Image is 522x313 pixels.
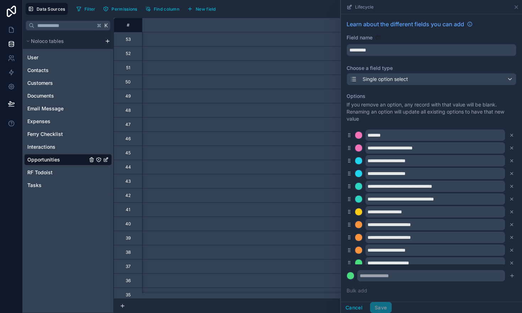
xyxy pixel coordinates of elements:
[37,6,65,12] span: Data Sources
[125,150,131,156] div: 45
[125,93,131,99] div: 49
[347,65,516,72] label: Choose a field type
[125,221,131,227] div: 40
[363,76,408,83] span: Single option select
[26,3,68,15] button: Data Sources
[126,249,131,255] div: 38
[126,51,131,56] div: 52
[100,4,142,14] a: Permissions
[125,122,131,127] div: 47
[125,136,131,142] div: 46
[347,101,516,122] p: If you remove an option, any record with that value will be blank. Renaming an option will update...
[126,207,130,213] div: 41
[119,22,137,28] div: #
[125,79,131,85] div: 50
[185,4,218,14] button: New field
[126,264,131,269] div: 37
[126,292,131,298] div: 35
[74,4,98,14] button: Filter
[112,6,137,12] span: Permissions
[347,20,473,28] a: Learn about the different fields you can add
[100,4,140,14] button: Permissions
[126,65,130,71] div: 51
[125,108,131,113] div: 48
[347,93,516,100] label: Options
[104,23,109,28] span: K
[126,278,131,284] div: 36
[125,164,131,170] div: 44
[125,193,131,198] div: 42
[85,6,96,12] span: Filter
[154,6,179,12] span: Find column
[126,37,131,42] div: 53
[196,6,216,12] span: New field
[347,34,373,41] label: Field name
[347,287,367,294] button: Bulk add
[126,235,131,241] div: 39
[347,20,464,28] span: Learn about the different fields you can add
[347,73,516,85] button: Single option select
[125,179,131,184] div: 43
[143,4,182,14] button: Find column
